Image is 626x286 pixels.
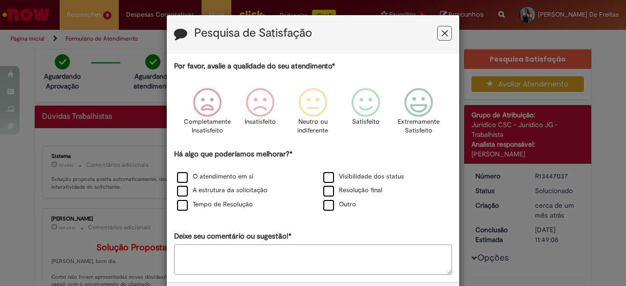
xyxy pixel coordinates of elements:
[174,149,452,212] div: Há algo que poderíamos melhorar?*
[394,81,444,148] div: Extremamente Satisfeito
[323,172,404,181] label: Visibilidade dos status
[341,81,391,148] div: Satisfeito
[182,81,232,148] div: Completamente Insatisfeito
[288,81,338,148] div: Neutro ou indiferente
[245,117,276,127] p: Insatisfeito
[323,186,382,195] label: Resolução final
[177,186,268,195] label: A estrutura da solicitação
[177,200,253,209] label: Tempo de Resolução
[352,117,380,127] p: Satisfeito
[174,61,335,71] label: Por favor, avalie a qualidade do seu atendimento*
[295,117,331,135] p: Neutro ou indiferente
[177,172,253,181] label: O atendimento em si
[174,231,291,242] label: Deixe seu comentário ou sugestão!*
[184,117,231,135] p: Completamente Insatisfeito
[194,27,312,40] label: Pesquisa de Satisfação
[235,81,285,148] div: Insatisfeito
[398,117,440,135] p: Extremamente Satisfeito
[323,200,356,209] label: Outro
